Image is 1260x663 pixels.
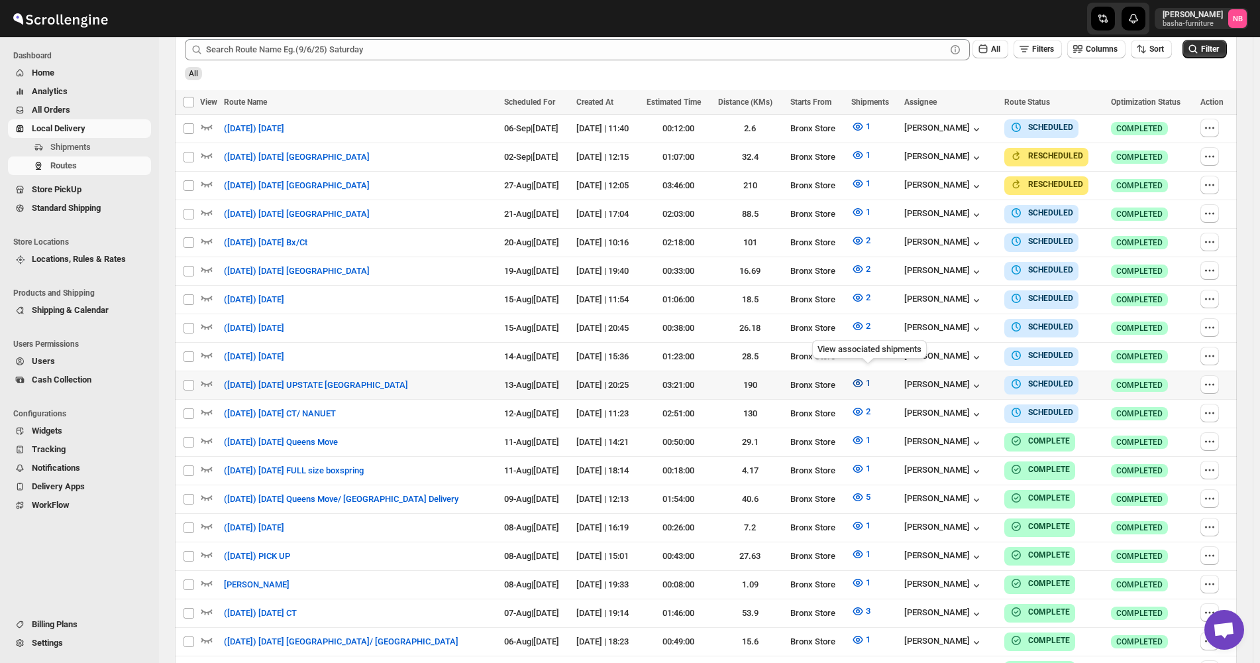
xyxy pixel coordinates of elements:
[8,352,151,371] button: Users
[1028,180,1083,189] b: RESCHEDULED
[1149,44,1164,54] span: Sort
[1010,292,1073,305] button: SCHEDULED
[32,356,55,366] span: Users
[1028,408,1073,417] b: SCHEDULED
[1010,434,1070,448] button: COMPLETE
[866,121,870,131] span: 1
[1182,40,1227,58] button: Filter
[216,517,292,538] button: ([DATE]) [DATE]
[216,318,292,339] button: ([DATE]) [DATE]
[1010,263,1073,276] button: SCHEDULED
[32,619,78,629] span: Billing Plans
[843,572,878,593] button: 1
[1028,151,1083,160] b: RESCHEDULED
[1201,44,1219,54] span: Filter
[904,436,983,450] button: [PERSON_NAME]
[50,142,91,152] span: Shipments
[904,123,983,136] button: [PERSON_NAME]
[216,489,466,510] button: ([DATE]) [DATE] Queens Move/ [GEOGRAPHIC_DATA] Delivery
[224,464,364,477] span: ([DATE]) [DATE] FULL size boxspring
[904,208,983,221] button: [PERSON_NAME]
[1028,579,1070,588] b: COMPLETE
[224,578,289,591] span: [PERSON_NAME]
[1028,493,1070,503] b: COMPLETE
[647,151,711,164] div: 01:07:00
[1028,237,1073,246] b: SCHEDULED
[904,607,983,621] button: [PERSON_NAME]
[647,265,711,278] div: 00:33:00
[843,230,878,251] button: 2
[904,636,983,649] div: [PERSON_NAME]
[8,371,151,389] button: Cash Collection
[843,316,878,337] button: 2
[1028,550,1070,560] b: COMPLETE
[216,118,292,139] button: ([DATE]) [DATE]
[647,208,711,221] div: 02:03:00
[904,522,983,535] button: [PERSON_NAME]
[216,232,315,253] button: ([DATE]) [DATE] Bx/Ct
[1010,121,1073,134] button: SCHEDULED
[843,515,878,536] button: 1
[1028,351,1073,360] b: SCHEDULED
[50,160,77,170] span: Routes
[216,147,378,168] button: ([DATE]) [DATE] [GEOGRAPHIC_DATA]
[904,379,983,392] button: [PERSON_NAME]
[1028,465,1070,474] b: COMPLETE
[32,184,81,194] span: Store PickUp
[1163,20,1223,28] p: basha-furniture
[843,202,878,223] button: 1
[224,265,370,278] span: ([DATE]) [DATE] [GEOGRAPHIC_DATA]
[866,207,870,217] span: 1
[1116,351,1163,362] span: COMPLETED
[1010,235,1073,248] button: SCHEDULED
[866,549,870,559] span: 1
[32,481,85,491] span: Delivery Apps
[1004,97,1050,107] span: Route Status
[718,236,782,249] div: 101
[790,236,843,249] div: Bronx Store
[904,294,983,307] button: [PERSON_NAME]
[576,407,638,420] div: [DATE] | 11:23
[216,204,378,225] button: ([DATE]) [DATE] [GEOGRAPHIC_DATA]
[8,138,151,156] button: Shipments
[790,179,843,192] div: Bronx Store
[1200,97,1224,107] span: Action
[647,436,711,449] div: 00:50:00
[790,464,843,477] div: Bronx Store
[1116,465,1163,476] span: COMPLETED
[1028,379,1073,389] b: SCHEDULED
[1010,406,1073,419] button: SCHEDULED
[8,477,151,496] button: Delivery Apps
[904,180,983,193] div: [PERSON_NAME]
[904,493,983,507] div: [PERSON_NAME]
[866,520,870,530] span: 1
[904,265,983,278] div: [PERSON_NAME]
[1010,178,1083,191] button: RESCHEDULED
[8,250,151,269] button: Locations, Rules & Rates
[790,97,831,107] span: Starts From
[790,151,843,164] div: Bronx Store
[1010,349,1073,362] button: SCHEDULED
[1028,636,1070,645] b: COMPLETE
[1116,123,1163,134] span: COMPLETED
[1116,209,1163,219] span: COMPLETED
[718,322,782,335] div: 26.18
[504,97,555,107] span: Scheduled For
[32,426,62,436] span: Widgets
[216,403,344,424] button: ([DATE]) [DATE] CT/ NANUET
[1010,605,1070,619] button: COMPLETE
[1116,152,1163,162] span: COMPLETED
[13,339,152,349] span: Users Permissions
[1067,40,1126,58] button: Columns
[1163,9,1223,20] p: [PERSON_NAME]
[224,493,458,506] span: ([DATE]) [DATE] Queens Move/ [GEOGRAPHIC_DATA] Delivery
[904,151,983,164] div: [PERSON_NAME]
[32,105,70,115] span: All Orders
[13,50,152,61] span: Dashboard
[866,150,870,160] span: 1
[843,373,878,394] button: 1
[576,436,638,449] div: [DATE] | 14:21
[1010,634,1070,647] button: COMPLETE
[216,603,305,624] button: ([DATE]) [DATE] CT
